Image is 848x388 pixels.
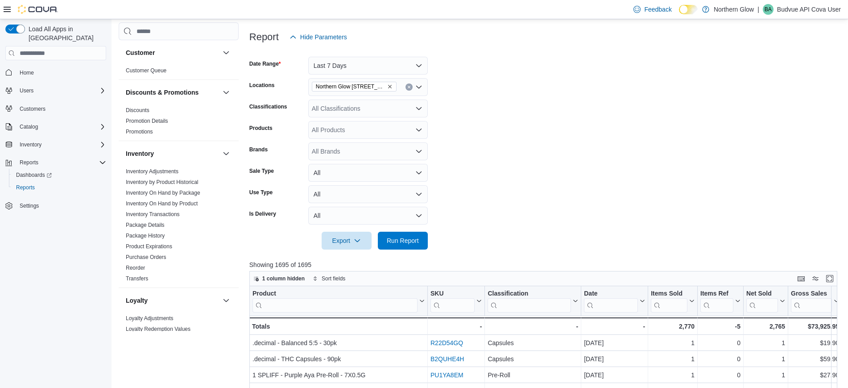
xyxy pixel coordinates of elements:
[221,47,232,58] button: Customer
[249,260,844,269] p: Showing 1695 of 1695
[430,372,463,379] a: PU1YA8EM
[700,354,740,365] div: 0
[2,156,110,169] button: Reports
[488,290,571,298] div: Classification
[119,166,239,288] div: Inventory
[746,290,778,298] div: Net Sold
[651,370,695,381] div: 1
[16,67,37,78] a: Home
[430,290,475,313] div: SKU URL
[262,275,305,282] span: 1 column hidden
[126,48,219,57] button: Customer
[2,138,110,151] button: Inventory
[714,4,754,15] p: Northern Glow
[126,264,145,271] span: Reorder
[5,62,106,235] nav: Complex example
[415,105,422,112] button: Open list of options
[810,273,821,284] button: Display options
[651,290,687,313] div: Items Sold
[430,321,482,332] div: -
[488,370,578,381] div: Pre-Roll
[126,296,148,305] h3: Loyalty
[746,290,785,313] button: Net Sold
[488,338,578,349] div: Capsules
[791,290,839,313] button: Gross Sales
[679,5,698,14] input: Dark Mode
[252,321,425,332] div: Totals
[430,290,475,298] div: SKU
[20,105,46,113] span: Customers
[126,325,190,333] span: Loyalty Redemption Values
[791,290,832,298] div: Gross Sales
[126,254,166,260] a: Purchase Orders
[20,87,33,94] span: Users
[126,168,178,175] a: Inventory Adjustments
[488,354,578,365] div: Capsules
[126,296,219,305] button: Loyalty
[249,167,274,175] label: Sale Type
[312,82,397,92] span: Northern Glow 540 Arthur St
[584,290,638,313] div: Date
[221,87,232,98] button: Discounts & Promotions
[126,254,166,261] span: Purchase Orders
[249,103,287,110] label: Classifications
[791,370,839,381] div: $27.90
[126,233,165,239] a: Package History
[16,121,41,132] button: Catalog
[16,171,52,179] span: Dashboards
[126,211,180,217] a: Inventory Transactions
[221,148,232,159] button: Inventory
[119,65,239,79] div: Customer
[700,290,733,298] div: Items Ref
[308,164,428,182] button: All
[405,83,413,91] button: Clear input
[12,182,38,193] a: Reports
[126,48,155,57] h3: Customer
[2,102,110,115] button: Customers
[12,170,55,180] a: Dashboards
[16,157,42,168] button: Reports
[252,290,425,313] button: Product
[327,232,366,250] span: Export
[249,82,275,89] label: Locations
[630,0,675,18] a: Feedback
[2,84,110,97] button: Users
[584,290,645,313] button: Date
[488,290,578,313] button: Classification
[16,85,106,96] span: Users
[2,121,110,133] button: Catalog
[584,338,645,349] div: [DATE]
[20,69,34,76] span: Home
[651,290,695,313] button: Items Sold
[791,290,832,313] div: Gross Sales
[126,118,168,124] a: Promotion Details
[746,354,785,365] div: 1
[415,83,422,91] button: Open list of options
[252,290,418,313] div: Product
[126,117,168,125] span: Promotion Details
[16,157,106,168] span: Reports
[119,105,239,141] div: Discounts & Promotions
[252,338,425,349] div: .decimal - Balanced 5:5 - 30pk
[322,275,345,282] span: Sort fields
[644,5,671,14] span: Feedback
[584,354,645,365] div: [DATE]
[791,354,839,365] div: $59.90
[18,5,58,14] img: Cova
[308,207,428,225] button: All
[126,168,178,175] span: Inventory Adjustments
[12,182,106,193] span: Reports
[126,315,174,321] a: Loyalty Adjustments
[308,57,428,75] button: Last 7 Days
[651,354,695,365] div: 1
[249,32,279,42] h3: Report
[126,200,198,207] a: Inventory On Hand by Product
[488,321,578,332] div: -
[651,321,695,332] div: 2,770
[430,290,482,313] button: SKU
[700,290,740,313] button: Items Ref
[126,129,153,135] a: Promotions
[119,313,239,338] div: Loyalty
[16,139,106,150] span: Inventory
